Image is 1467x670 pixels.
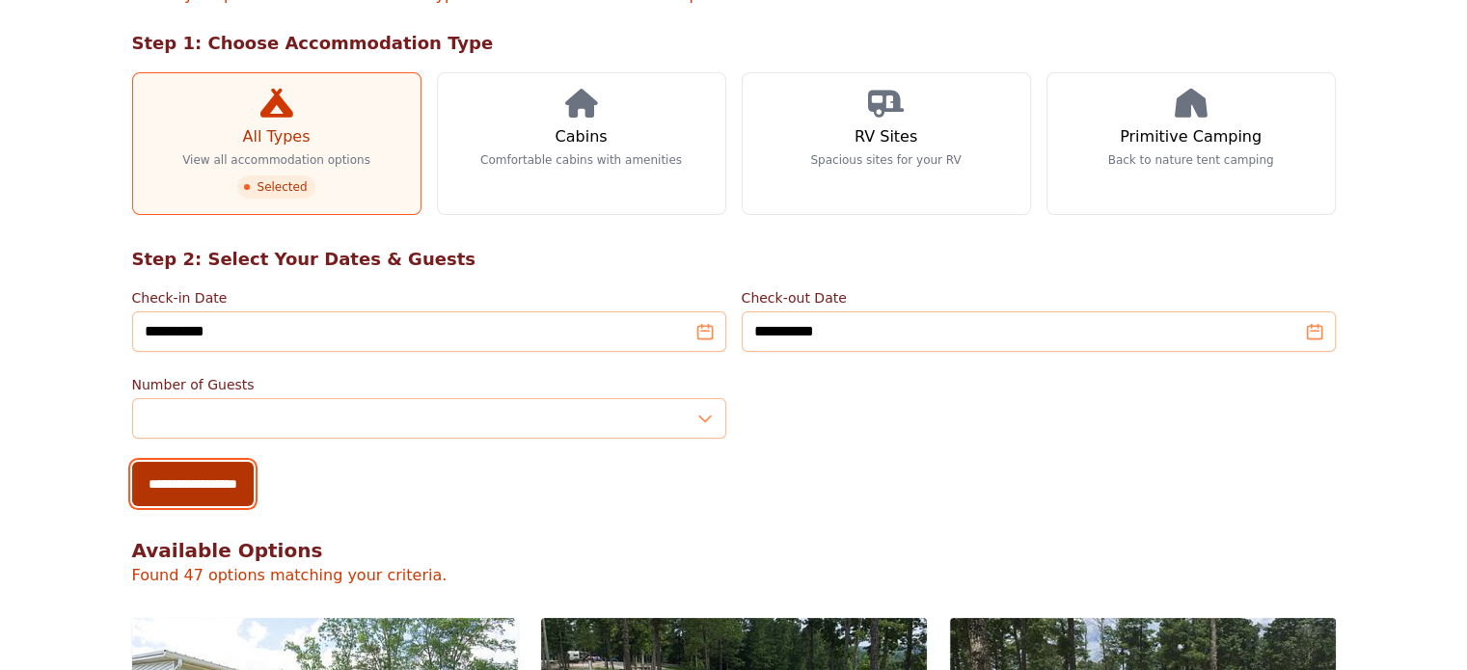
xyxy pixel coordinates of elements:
[132,375,726,394] label: Number of Guests
[132,564,1336,587] p: Found 47 options matching your criteria.
[182,152,370,168] p: View all accommodation options
[555,125,607,148] h3: Cabins
[242,125,310,148] h3: All Types
[237,175,314,199] span: Selected
[742,72,1031,215] a: RV Sites Spacious sites for your RV
[132,288,726,308] label: Check-in Date
[132,537,1336,564] h2: Available Options
[855,125,917,148] h3: RV Sites
[1108,152,1274,168] p: Back to nature tent camping
[1120,125,1262,148] h3: Primitive Camping
[810,152,961,168] p: Spacious sites for your RV
[480,152,682,168] p: Comfortable cabins with amenities
[132,246,1336,273] h2: Step 2: Select Your Dates & Guests
[132,72,421,215] a: All Types View all accommodation options Selected
[742,288,1336,308] label: Check-out Date
[1046,72,1336,215] a: Primitive Camping Back to nature tent camping
[132,30,1336,57] h2: Step 1: Choose Accommodation Type
[437,72,726,215] a: Cabins Comfortable cabins with amenities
